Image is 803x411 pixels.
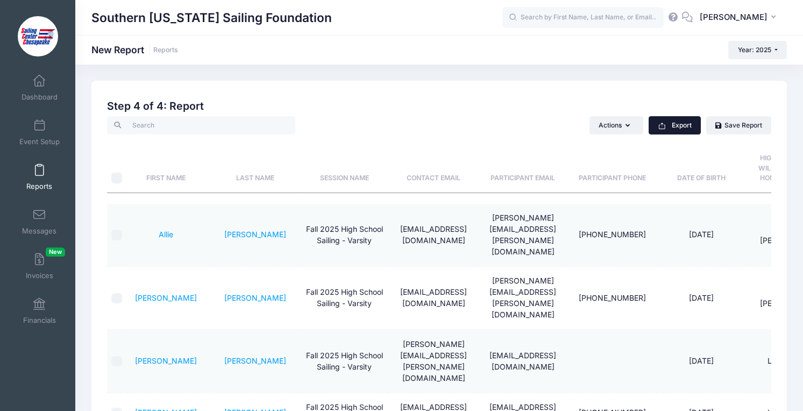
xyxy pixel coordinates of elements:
[649,116,701,134] button: Export
[502,7,664,29] input: Search by First Name, Last Name, or Email...
[589,116,643,134] button: Actions
[657,134,746,193] th: Date of Birth: activate to sort column ascending
[478,134,567,193] th: Participant Email: activate to sort column ascending
[26,182,52,191] span: Reports
[706,116,771,134] a: Save Report
[224,293,286,302] a: [PERSON_NAME]
[210,134,300,193] th: Last Name: activate to sort column ascending
[389,330,478,393] td: [PERSON_NAME][EMAIL_ADDRESS][PERSON_NAME][DOMAIN_NAME]
[22,93,58,102] span: Dashboard
[19,137,60,146] span: Event Setup
[478,267,567,330] td: [PERSON_NAME][EMAIL_ADDRESS][PERSON_NAME][DOMAIN_NAME]
[300,204,389,267] td: Fall 2025 High School Sailing - Varsity
[300,134,389,193] th: Session Name: activate to sort column ascending
[689,230,714,239] span: [DATE]
[91,44,178,55] h1: New Report
[389,267,478,330] td: [EMAIL_ADDRESS][DOMAIN_NAME]
[14,114,65,151] a: Event Setup
[135,293,197,302] a: [PERSON_NAME]
[14,203,65,240] a: Messages
[689,356,714,365] span: [DATE]
[567,204,657,267] td: [PHONE_NUMBER]
[107,116,295,134] input: Search
[22,226,56,236] span: Messages
[153,46,178,54] a: Reports
[389,204,478,267] td: [EMAIL_ADDRESS][DOMAIN_NAME]
[700,11,768,23] span: [PERSON_NAME]
[91,5,332,30] h1: Southern [US_STATE] Sailing Foundation
[567,267,657,330] td: [PHONE_NUMBER]
[738,46,771,54] span: Year: 2025
[26,271,53,280] span: Invoices
[389,134,478,193] th: Contact Email: activate to sort column ascending
[159,230,173,239] a: Allie
[14,158,65,196] a: Reports
[121,134,210,193] th: First Name: activate to sort column ascending
[107,100,771,112] h2: Step 4 of 4: Report
[300,330,389,393] td: Fall 2025 High School Sailing - Varsity
[224,356,286,365] a: [PERSON_NAME]
[14,292,65,330] a: Financials
[567,134,657,193] th: Participant Phone: activate to sort column ascending
[135,356,197,365] a: [PERSON_NAME]
[300,267,389,330] td: Fall 2025 High School Sailing - Varsity
[478,330,567,393] td: [EMAIL_ADDRESS][DOMAIN_NAME]
[224,230,286,239] a: [PERSON_NAME]
[728,41,787,59] button: Year: 2025
[478,204,567,267] td: [PERSON_NAME][EMAIL_ADDRESS][PERSON_NAME][DOMAIN_NAME]
[14,247,65,285] a: InvoicesNew
[14,69,65,107] a: Dashboard
[18,16,58,56] img: Southern Maryland Sailing Foundation
[46,247,65,257] span: New
[23,316,56,325] span: Financials
[693,5,787,30] button: [PERSON_NAME]
[689,293,714,302] span: [DATE]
